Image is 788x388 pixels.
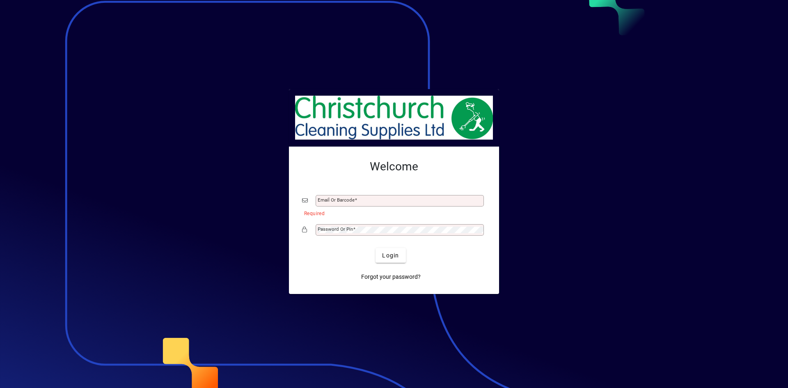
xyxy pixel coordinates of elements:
[358,269,424,284] a: Forgot your password?
[361,273,421,281] span: Forgot your password?
[318,197,355,203] mat-label: Email or Barcode
[304,209,479,217] mat-error: Required
[318,226,353,232] mat-label: Password or Pin
[382,251,399,260] span: Login
[376,248,405,263] button: Login
[302,160,486,174] h2: Welcome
